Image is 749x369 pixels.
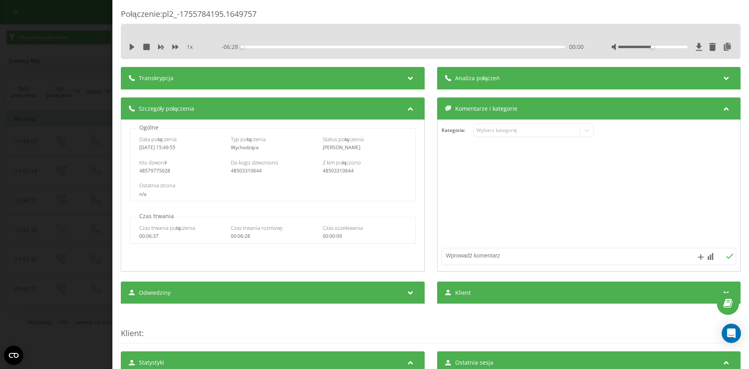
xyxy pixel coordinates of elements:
div: [DATE] 15:49:55 [139,145,223,150]
div: 00:06:28 [231,233,314,239]
p: Czas trwania [137,212,176,220]
div: Accessibility label [651,45,654,49]
span: Z kim połączono [323,159,361,166]
span: - 06:28 [222,43,242,51]
span: Ostatnia strona [139,182,175,189]
div: 00:06:37 [139,233,223,239]
span: Czas trwania rozmowy [231,224,283,231]
span: Do kogo dzwoniono [231,159,278,166]
span: Odwiedziny [139,289,171,297]
div: 48503310644 [323,168,406,174]
span: Czas oczekiwania [323,224,363,231]
span: Statystyki [139,359,164,367]
span: Transkrypcja [139,74,173,82]
div: 48503310644 [231,168,314,174]
p: Ogólne [137,124,161,132]
span: Analiza połączeń [455,74,500,82]
div: 48579775028 [139,168,223,174]
div: Open Intercom Messenger [722,324,741,343]
span: 00:00 [569,43,584,51]
div: 00:00:09 [323,233,406,239]
span: [PERSON_NAME] [323,144,360,151]
div: n/a [139,191,406,197]
div: : [121,312,741,343]
span: Data połączenia [139,136,177,143]
span: Typ połączenia [231,136,266,143]
span: Czas trwania połączenia [139,224,195,231]
h4: Kategoria : [441,128,473,133]
span: Ostatnia sesja [455,359,493,367]
span: Wychodzące [231,144,259,151]
div: Połączenie : pl2_-1755784195.1649757 [121,8,741,24]
span: Status połączenia [323,136,364,143]
span: 1 x [187,43,193,51]
span: Szczegóły połączenia [139,105,194,113]
button: Open CMP widget [4,346,23,365]
div: Accessibility label [240,45,244,49]
span: Komentarze i kategorie [455,105,517,113]
span: Kto dzwonił [139,159,167,166]
span: Klient [121,328,142,339]
div: Wybierz kategorię [476,127,577,134]
span: Klient [455,289,470,297]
